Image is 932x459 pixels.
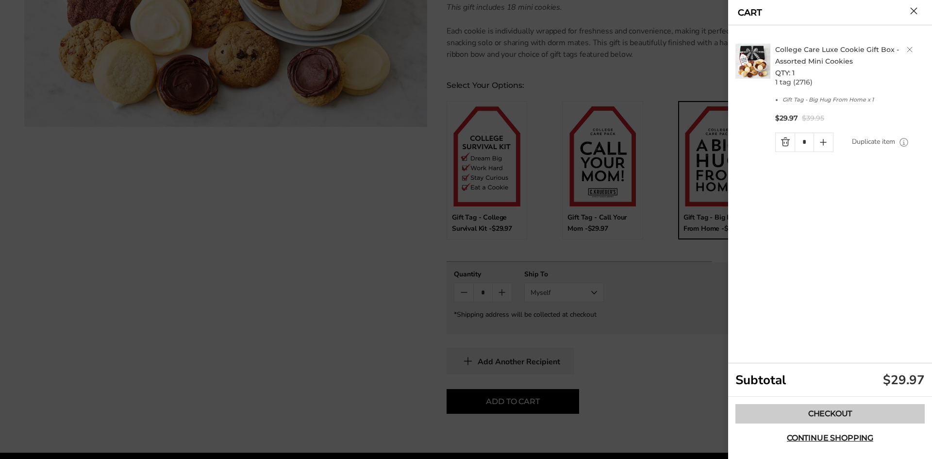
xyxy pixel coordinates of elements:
[735,404,925,424] a: Checkout
[852,136,895,147] a: Duplicate item
[775,114,798,123] span: $29.97
[787,434,873,442] span: Continue shopping
[776,133,795,152] a: Quantity minus button
[802,114,824,123] span: $39.95
[907,47,913,52] a: Delete product
[910,7,917,15] button: Close cart
[775,79,928,85] p: 1 tag (2716)
[782,95,925,104] li: Gift Tag - Big Hug From Home x 1
[814,133,833,152] a: Quantity plus button
[728,363,932,397] div: Subtotal
[738,8,762,17] a: CART
[735,428,925,448] button: Continue shopping
[795,133,814,152] input: Quantity Input
[735,44,770,79] img: C. Krueger's. image
[883,372,925,389] div: $29.97
[775,44,928,79] h2: QTY: 1
[775,45,899,66] a: College Care Luxe Cookie Gift Box - Assorted Mini Cookies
